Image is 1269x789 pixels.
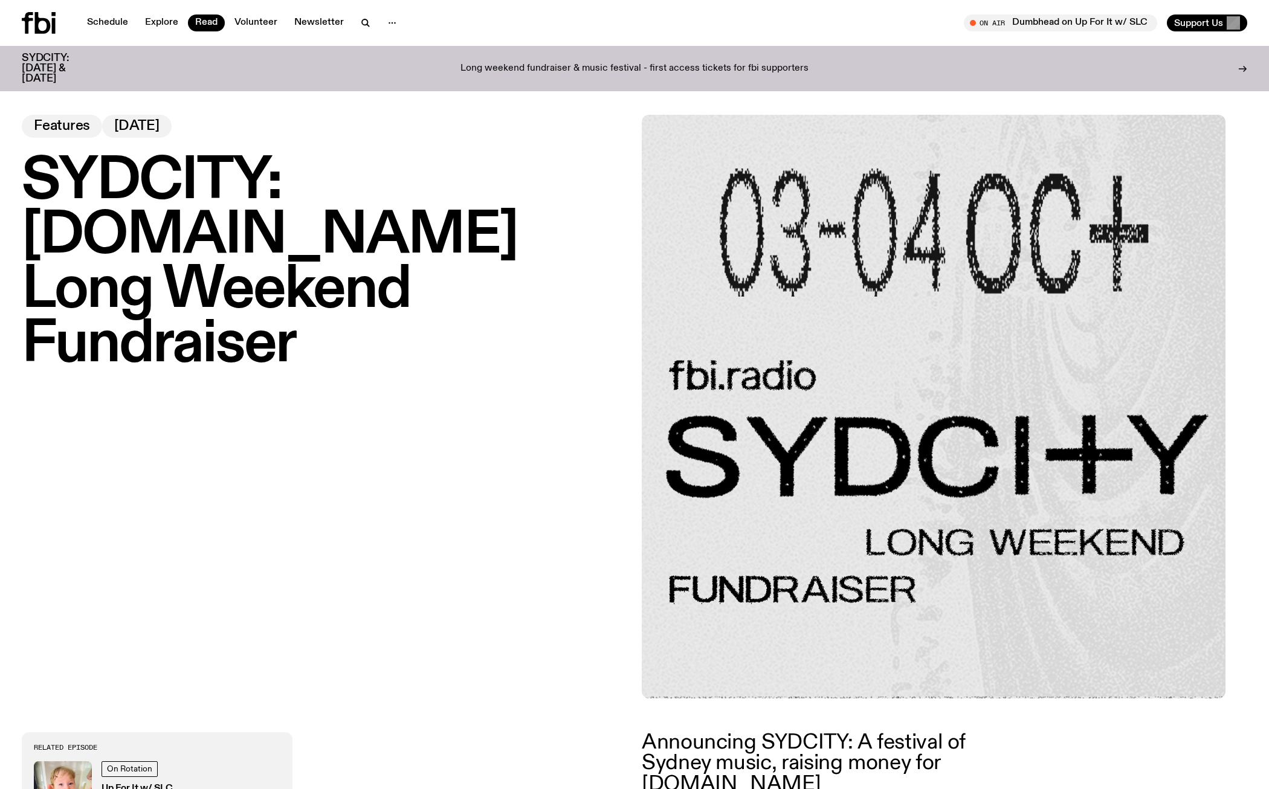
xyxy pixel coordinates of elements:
[1167,14,1247,31] button: Support Us
[964,14,1157,31] button: On AirDumbhead on Up For It w/ SLC
[227,14,285,31] a: Volunteer
[34,120,90,133] span: Features
[287,14,351,31] a: Newsletter
[80,14,135,31] a: Schedule
[138,14,186,31] a: Explore
[114,120,160,133] span: [DATE]
[34,744,280,751] h3: Related Episode
[22,155,627,372] h1: SYDCITY: [DOMAIN_NAME] Long Weekend Fundraiser
[642,115,1225,698] img: Black text on gray background. Reading top to bottom: 03-04 OCT. fbi.radio SYDCITY LONG WEEKEND F...
[460,63,809,74] p: Long weekend fundraiser & music festival - first access tickets for fbi supporters
[22,53,99,84] h3: SYDCITY: [DATE] & [DATE]
[1174,18,1223,28] span: Support Us
[188,14,225,31] a: Read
